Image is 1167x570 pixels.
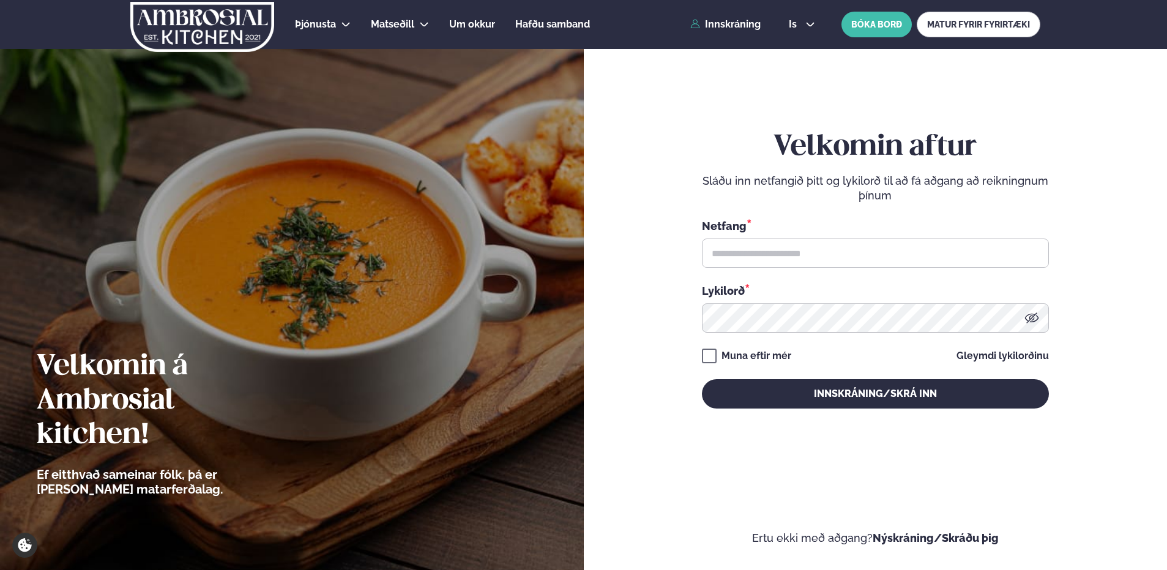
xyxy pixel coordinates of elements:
[515,18,590,30] span: Hafðu samband
[956,351,1049,361] a: Gleymdi lykilorðinu
[621,531,1131,546] p: Ertu ekki með aðgang?
[702,379,1049,409] button: Innskráning/Skrá inn
[129,2,275,52] img: logo
[515,17,590,32] a: Hafðu samband
[789,20,800,29] span: is
[449,18,495,30] span: Um okkur
[702,283,1049,298] div: Lykilorð
[37,350,291,453] h2: Velkomin á Ambrosial kitchen!
[295,17,336,32] a: Þjónusta
[702,218,1049,234] div: Netfang
[841,12,912,37] button: BÓKA BORÐ
[690,19,761,30] a: Innskráning
[917,12,1040,37] a: MATUR FYRIR FYRIRTÆKI
[702,174,1049,203] p: Sláðu inn netfangið þitt og lykilorð til að fá aðgang að reikningnum þínum
[702,130,1049,165] h2: Velkomin aftur
[371,17,414,32] a: Matseðill
[37,467,291,497] p: Ef eitthvað sameinar fólk, þá er [PERSON_NAME] matarferðalag.
[873,531,999,544] a: Nýskráning/Skráðu þig
[371,18,414,30] span: Matseðill
[12,533,37,558] a: Cookie settings
[779,20,825,29] button: is
[449,17,495,32] a: Um okkur
[295,18,336,30] span: Þjónusta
